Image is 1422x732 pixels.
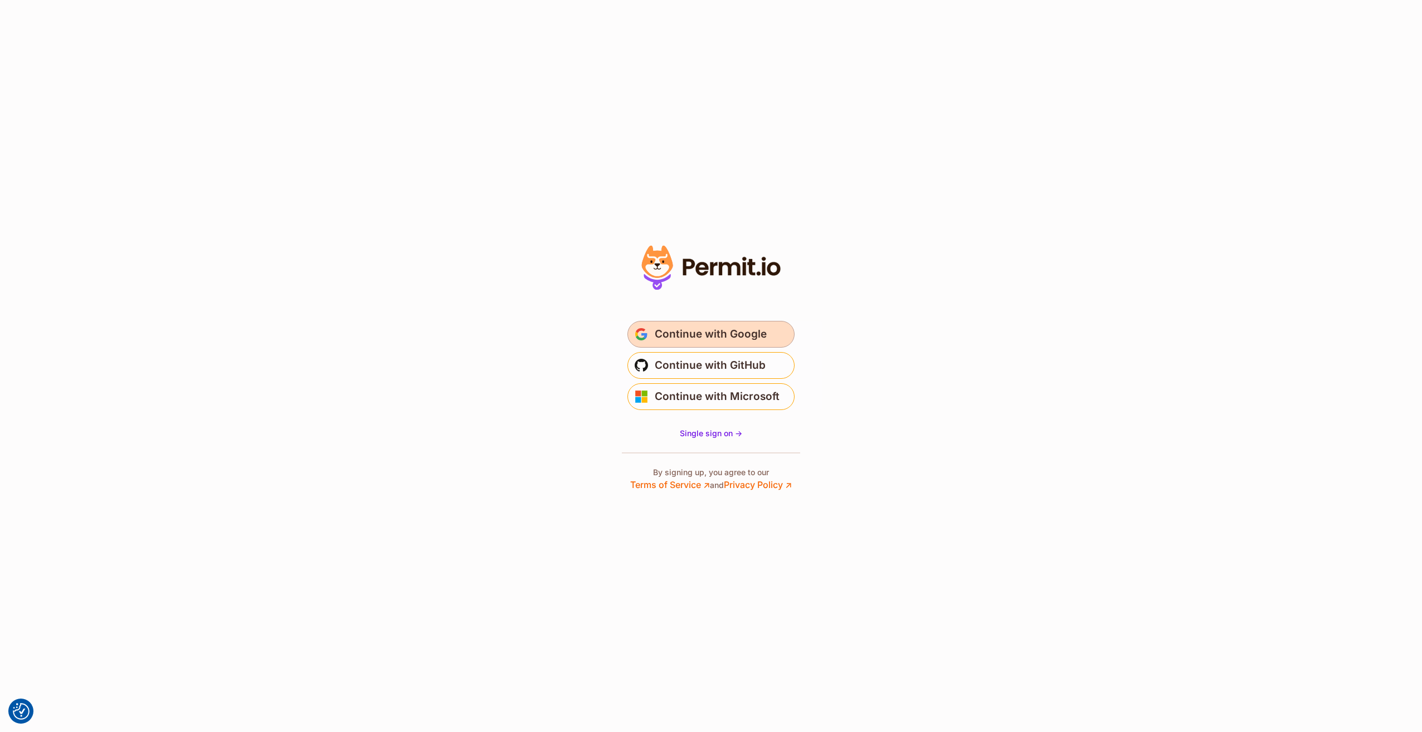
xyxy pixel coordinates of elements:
[680,428,742,439] a: Single sign on ->
[655,325,767,343] span: Continue with Google
[627,352,795,379] button: Continue with GitHub
[13,703,30,720] img: Revisit consent button
[680,428,742,438] span: Single sign on ->
[630,467,792,491] p: By signing up, you agree to our and
[724,479,792,490] a: Privacy Policy ↗
[630,479,710,490] a: Terms of Service ↗
[13,703,30,720] button: Consent Preferences
[655,357,766,374] span: Continue with GitHub
[627,321,795,348] button: Continue with Google
[655,388,780,406] span: Continue with Microsoft
[627,383,795,410] button: Continue with Microsoft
